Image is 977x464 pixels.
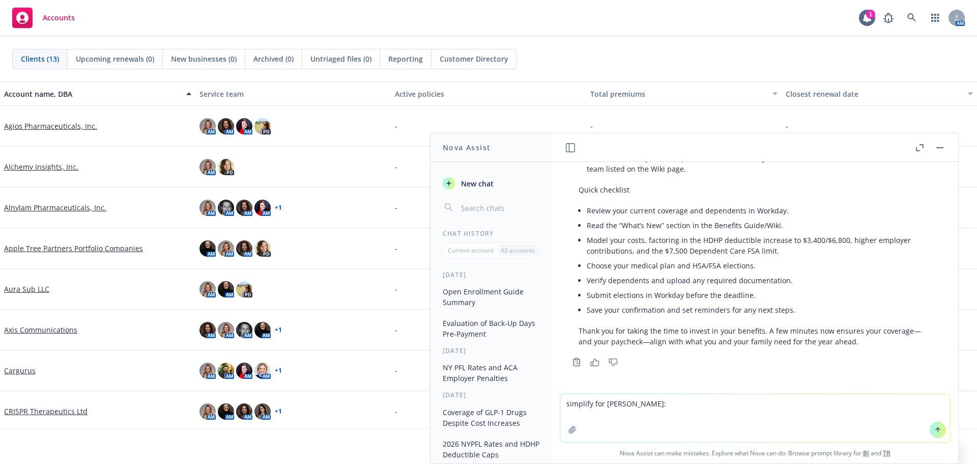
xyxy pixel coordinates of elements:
span: - [395,284,397,294]
div: [DATE] [430,346,552,355]
a: Search [902,8,922,28]
span: Untriaged files (0) [310,53,371,64]
a: Switch app [925,8,945,28]
div: [DATE] [430,391,552,399]
img: photo [218,363,234,379]
button: 2026 NYPFL Rates and HDHP Deductible Caps [439,435,544,463]
p: All accounts [501,246,535,255]
span: Upcoming renewals (0) [76,53,154,64]
span: Nova Assist can make mistakes. Explore what Nova can do: Browse prompt library for and [556,443,954,463]
span: - [590,121,593,131]
a: Report a Bug [878,8,899,28]
p: Current account [448,246,494,255]
img: photo [254,363,271,379]
button: Active policies [391,81,586,106]
div: [DATE] [430,270,552,279]
span: Archived (0) [253,53,294,64]
span: - [395,365,397,376]
input: Search chats [459,201,540,215]
textarea: simplify for [PERSON_NAME]: [560,394,950,442]
a: Agios Pharmaceuticals, Inc. [4,121,97,131]
span: Accounts [43,14,75,22]
p: Quick checklist [579,184,932,195]
img: photo [218,159,234,175]
img: photo [254,200,271,216]
a: Alnylam Pharmaceuticals, Inc. [4,202,106,213]
img: photo [254,118,271,134]
img: photo [236,200,252,216]
span: - [395,406,397,417]
img: photo [254,403,271,420]
img: photo [236,281,252,297]
button: Evaluation of Back-Up Days Pre-Payment [439,315,544,342]
button: Total premiums [586,81,782,106]
img: photo [218,322,234,338]
a: Aura Sub LLC [4,284,49,294]
a: Alchemy Insights, Inc. [4,161,78,172]
button: New chat [439,174,544,193]
a: Cargurus [4,365,36,376]
span: - [395,121,397,131]
a: + 1 [275,408,282,415]
img: photo [218,403,234,420]
img: photo [199,118,216,134]
img: photo [199,240,216,257]
h1: Nova Assist [443,142,491,153]
a: Accounts [8,4,79,32]
a: TR [883,449,890,457]
a: Apple Tree Partners Portfolio Companies [4,243,143,254]
a: BI [863,449,869,457]
li: Benefits Team: If you have questions after reviewing the Guide and Wiki, reach out to the Benefit... [587,151,932,176]
span: - [395,243,397,254]
li: Submit elections in Workday before the deadline. [587,288,932,303]
a: CRISPR Therapeutics Ltd [4,406,88,417]
img: photo [236,363,252,379]
a: + 1 [275,327,282,333]
span: New chat [459,178,494,189]
img: photo [199,200,216,216]
img: photo [199,159,216,175]
img: photo [218,200,234,216]
button: Closest renewal date [782,81,977,106]
img: photo [236,322,252,338]
li: Model your costs, factoring in the HDHP deductible increase to $3,400/$6,800, higher employer con... [587,233,932,258]
span: Reporting [388,53,423,64]
div: Total premiums [590,89,766,99]
div: Active policies [395,89,582,99]
span: Clients (13) [21,53,59,64]
button: Open Enrollment Guide Summary [439,283,544,311]
img: photo [199,403,216,420]
li: Choose your medical plan and HSA/FSA elections. [587,258,932,273]
img: photo [254,240,271,257]
img: photo [236,118,252,134]
li: Verify dependents and upload any required documentation. [587,273,932,288]
a: + 1 [275,205,282,211]
div: Closest renewal date [786,89,962,99]
a: Axis Communications [4,324,77,335]
li: Review your current coverage and dependents in Workday. [587,203,932,218]
div: Service team [199,89,387,99]
img: photo [199,363,216,379]
span: - [395,202,397,213]
span: - [786,121,788,131]
img: photo [199,281,216,297]
img: photo [218,240,234,257]
div: 1 [866,10,875,19]
button: Thumbs down [605,355,621,369]
li: Read the “What’s New” section in the Benefits Guide/Wiki. [587,218,932,233]
div: Chat History [430,229,552,238]
svg: Copy to clipboard [572,358,581,367]
li: Save your confirmation and set reminders for any next steps. [587,303,932,317]
span: Customer Directory [440,53,508,64]
img: photo [218,118,234,134]
button: Service team [195,81,391,106]
a: + 1 [275,368,282,374]
span: - [395,161,397,172]
span: New businesses (0) [171,53,237,64]
img: photo [236,403,252,420]
img: photo [218,281,234,297]
button: NY PFL Rates and ACA Employer Penalties [439,359,544,387]
p: Thank you for taking the time to invest in your benefits. A few minutes now ensures your coverage... [579,325,932,347]
img: photo [199,322,216,338]
img: photo [254,322,271,338]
